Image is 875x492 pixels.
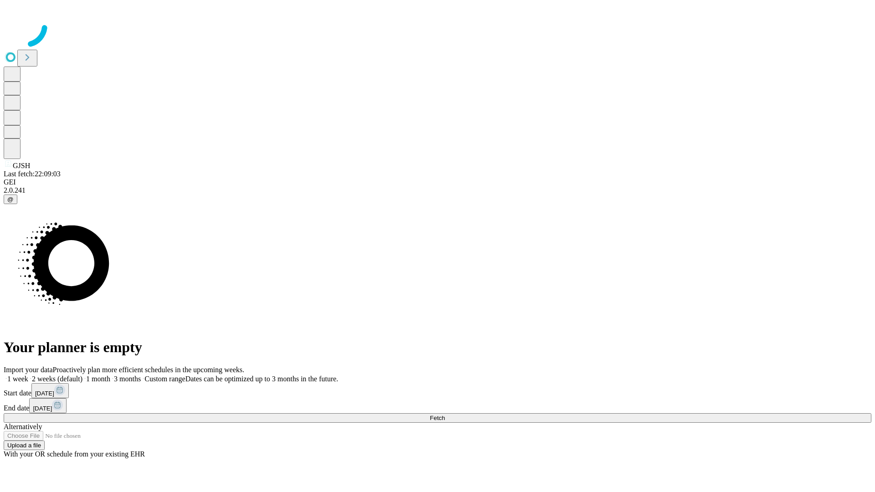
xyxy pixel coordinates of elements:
[430,415,445,421] span: Fetch
[7,196,14,203] span: @
[4,413,871,423] button: Fetch
[32,375,82,383] span: 2 weeks (default)
[4,186,871,195] div: 2.0.241
[4,178,871,186] div: GEI
[7,375,28,383] span: 1 week
[144,375,185,383] span: Custom range
[4,450,145,458] span: With your OR schedule from your existing EHR
[185,375,338,383] span: Dates can be optimized up to 3 months in the future.
[4,398,871,413] div: End date
[29,398,67,413] button: [DATE]
[4,383,871,398] div: Start date
[4,339,871,356] h1: Your planner is empty
[53,366,244,374] span: Proactively plan more efficient schedules in the upcoming weeks.
[86,375,110,383] span: 1 month
[13,162,30,169] span: GJSH
[4,423,42,430] span: Alternatively
[4,195,17,204] button: @
[4,366,53,374] span: Import your data
[4,170,61,178] span: Last fetch: 22:09:03
[4,441,45,450] button: Upload a file
[114,375,141,383] span: 3 months
[33,405,52,412] span: [DATE]
[31,383,69,398] button: [DATE]
[35,390,54,397] span: [DATE]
